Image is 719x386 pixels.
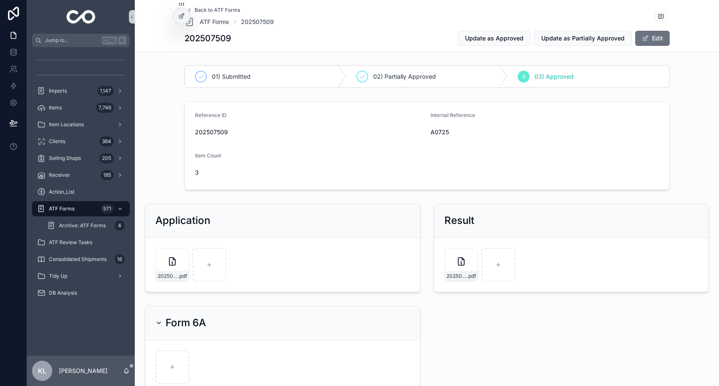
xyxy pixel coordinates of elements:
p: [PERSON_NAME] [59,367,107,375]
a: Items7,746 [32,100,130,115]
span: 3 [522,73,525,80]
h2: Application [155,214,210,227]
span: Ctrl [102,36,117,45]
span: .pdf [178,273,187,280]
button: Jump to...CtrlK [32,34,130,47]
span: Action_List [49,189,75,195]
span: ATF Forms [49,205,75,212]
span: DB Analysis [49,290,77,296]
span: Imports [49,88,67,94]
a: DB Analysis [32,285,130,301]
span: Clients [49,138,65,145]
div: 571 [101,204,114,214]
a: ATF Forms [184,17,229,27]
span: Internal Reference [430,112,475,118]
div: 16 [115,254,125,264]
button: Update as Approved [458,31,531,46]
a: Archive: ATF Forms4 [42,218,130,233]
img: App logo [67,10,96,24]
span: .pdf [467,273,476,280]
button: Edit [635,31,670,46]
a: Action_List [32,184,130,200]
a: Receiver185 [32,168,130,183]
div: 1,147 [97,86,114,96]
span: Archive: ATF Forms [59,222,106,229]
span: 02) Partially Approved [373,72,436,81]
span: ATF Review Tasks [49,239,92,246]
span: Reference ID [195,112,227,118]
span: Tidy Up [49,273,67,280]
span: 202507509 [195,128,424,136]
span: Items [49,104,62,111]
a: Selling Shops205 [32,151,130,166]
span: Item Locations [49,121,84,128]
span: Selling Shops [49,155,81,162]
a: ATF Review Tasks [32,235,130,250]
h1: 202507509 [184,32,231,44]
span: 202507509-Approved-permit [446,273,467,280]
a: Imports1,147 [32,83,130,98]
div: 4 [115,221,125,231]
h2: Form 6A [166,316,206,330]
button: Update as Partially Approved [534,31,632,46]
span: 3 [195,168,199,177]
div: 364 [99,136,114,146]
span: 202507509-FORM6PARTI-SUBMITTED-A0725 [158,273,178,280]
span: ATF Forms [200,18,229,26]
span: K [119,37,126,44]
a: ATF Forms571 [32,201,130,216]
span: Update as Partially Approved [541,34,625,43]
span: 01) Submitted [212,72,251,81]
span: KL [38,366,46,376]
h2: Result [444,214,474,227]
span: 03) Approved [535,72,574,81]
a: Tidy Up [32,269,130,284]
a: 202507509 [241,18,274,26]
span: Consolidated Shipments [49,256,107,263]
span: A0725 [430,128,659,136]
div: scrollable content [27,47,135,311]
span: Back to ATF Forms [195,7,240,13]
a: Item Locations [32,117,130,132]
a: Clients364 [32,134,130,149]
div: 185 [101,170,114,180]
div: 7,746 [96,103,114,113]
span: Item Count [195,152,221,159]
div: 205 [99,153,114,163]
span: Jump to... [45,37,99,44]
span: Receiver [49,172,70,178]
span: Update as Approved [465,34,524,43]
a: Consolidated Shipments16 [32,252,130,267]
a: Back to ATF Forms [184,7,240,13]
